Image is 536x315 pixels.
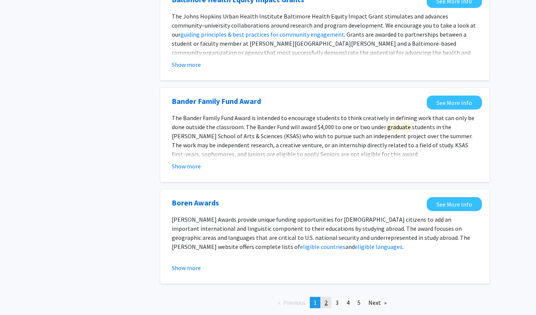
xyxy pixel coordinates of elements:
[346,299,350,306] span: 4
[6,281,32,309] iframe: Chat
[325,299,328,306] span: 2
[314,299,317,306] span: 1
[300,243,345,250] a: eligible countries
[357,299,360,306] span: 5
[386,122,412,132] mark: graduate
[172,162,201,171] button: Show more
[283,299,306,306] span: Previous
[336,299,339,306] span: 3
[172,197,219,208] a: Opens in a new tab
[172,263,201,272] button: Show more
[263,260,332,270] strong: under students
[172,215,478,251] p: [PERSON_NAME] Awards provide unique funding opportunities for [DEMOGRAPHIC_DATA] citizens to add ...
[172,114,474,158] span: The Bander Family Fund Award is intended to encourage students to think creatively in defining wo...
[427,197,482,211] a: Opens in a new tab
[355,243,402,250] a: eligible languages
[365,297,390,308] a: Next page
[279,260,307,270] mark: graduate
[427,96,482,110] a: Opens in a new tab
[160,297,489,308] ul: Pagination
[172,12,476,38] span: The Johns Hopkins Urban Health Institute Baltimore Health Equity Impact Grant stimulates and adva...
[172,60,201,69] button: Show more
[180,31,344,38] a: guiding principles & best practices for community engagement
[172,96,261,107] a: Opens in a new tab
